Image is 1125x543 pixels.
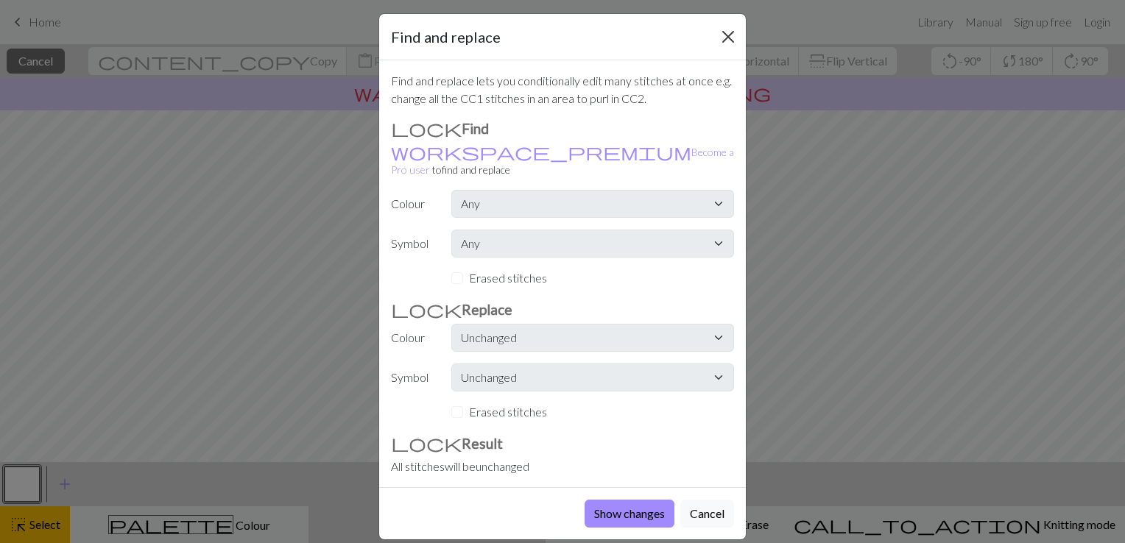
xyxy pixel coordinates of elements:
[391,141,691,162] span: workspace_premium
[391,458,734,475] div: All stitches will be unchanged
[469,269,547,287] label: Erased stitches
[585,500,674,528] button: Show changes
[391,434,734,452] h3: Result
[391,72,734,107] p: Find and replace lets you conditionally edit many stitches at once e.g. change all the CC1 stitch...
[382,324,442,352] label: Colour
[716,25,740,49] button: Close
[391,26,501,48] h5: Find and replace
[391,146,734,176] a: Become a Pro user
[382,230,442,258] label: Symbol
[382,190,442,218] label: Colour
[469,403,547,421] label: Erased stitches
[391,300,734,318] h3: Replace
[391,146,734,176] small: to find and replace
[680,500,734,528] button: Cancel
[391,119,734,137] h3: Find
[382,363,442,391] label: Symbol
